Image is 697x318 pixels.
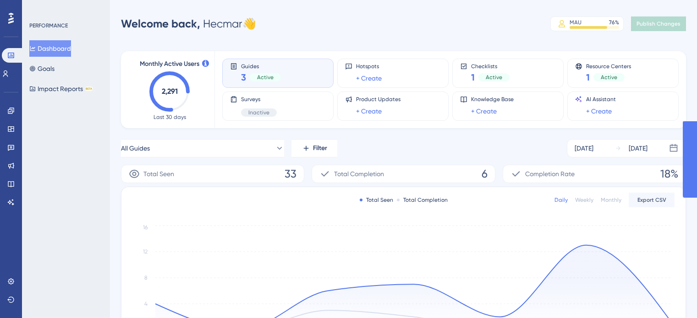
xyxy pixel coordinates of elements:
[241,63,281,69] span: Guides
[334,168,384,179] span: Total Completion
[29,22,68,29] div: PERFORMANCE
[629,193,675,207] button: Export CSV
[356,63,382,70] span: Hotspots
[471,96,514,103] span: Knowledge Base
[241,71,246,84] span: 3
[121,143,150,154] span: All Guides
[601,196,621,204] div: Monthly
[471,106,497,117] a: + Create
[143,168,174,179] span: Total Seen
[360,196,393,204] div: Total Seen
[356,106,382,117] a: + Create
[121,17,200,30] span: Welcome back,
[29,81,93,97] button: Impact ReportsBETA
[586,96,616,103] span: AI Assistant
[285,167,296,181] span: 33
[471,63,510,69] span: Checklists
[140,59,199,70] span: Monthly Active Users
[291,139,337,157] button: Filter
[554,196,568,204] div: Daily
[154,113,186,121] span: Last 30 days
[575,143,593,154] div: [DATE]
[356,73,382,84] a: + Create
[143,224,148,231] tspan: 16
[570,19,582,26] div: MAU
[85,86,93,91] div: BETA
[257,74,274,81] span: Active
[241,96,277,103] span: Surveys
[660,167,678,181] span: 18%
[144,275,148,281] tspan: 8
[629,143,648,154] div: [DATE]
[575,196,593,204] div: Weekly
[143,248,148,255] tspan: 12
[601,74,617,81] span: Active
[659,282,686,309] iframe: UserGuiding AI Assistant Launcher
[609,19,619,26] div: 76 %
[29,60,55,77] button: Goals
[631,16,686,31] button: Publish Changes
[525,168,575,179] span: Completion Rate
[637,20,681,27] span: Publish Changes
[248,109,269,116] span: Inactive
[121,16,256,31] div: Hecmar 👋
[471,71,475,84] span: 1
[482,167,488,181] span: 6
[144,301,148,307] tspan: 4
[397,196,448,204] div: Total Completion
[637,196,666,204] span: Export CSV
[356,96,401,103] span: Product Updates
[313,143,327,154] span: Filter
[121,139,284,157] button: All Guides
[586,63,631,69] span: Resource Centers
[586,71,590,84] span: 1
[486,74,502,81] span: Active
[162,87,178,96] text: 2,291
[29,40,71,57] button: Dashboard
[586,106,612,117] a: + Create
